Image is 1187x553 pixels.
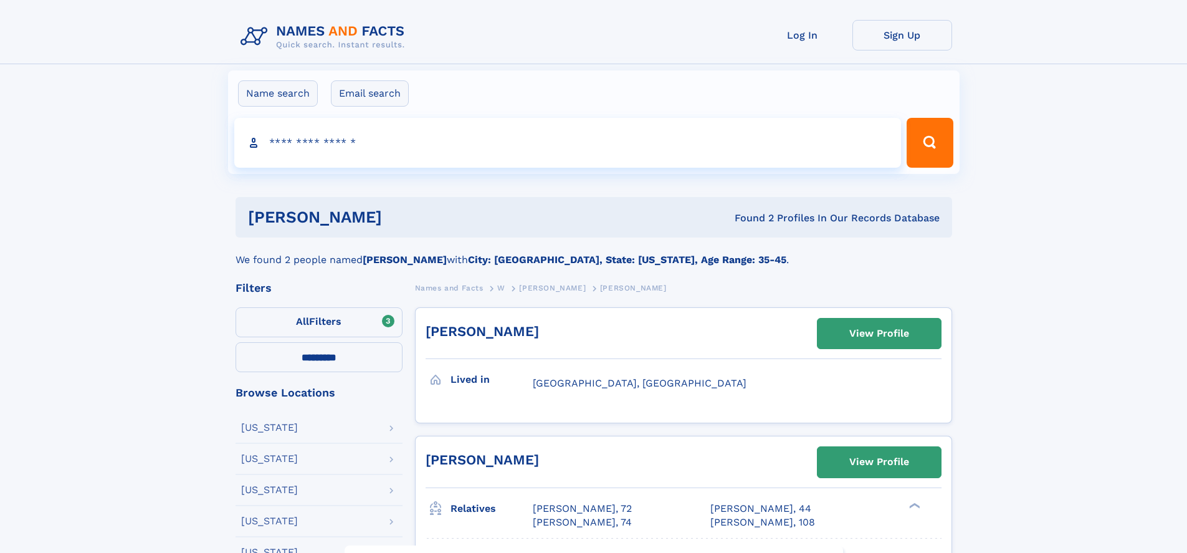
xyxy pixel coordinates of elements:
span: [PERSON_NAME] [600,284,667,292]
div: View Profile [849,319,909,348]
span: W [497,284,505,292]
a: [PERSON_NAME], 44 [710,502,811,516]
div: [US_STATE] [241,516,298,526]
label: Name search [238,80,318,107]
span: [PERSON_NAME] [519,284,586,292]
b: [PERSON_NAME] [363,254,447,266]
h1: [PERSON_NAME] [248,209,558,225]
a: Sign Up [852,20,952,50]
button: Search Button [907,118,953,168]
span: [GEOGRAPHIC_DATA], [GEOGRAPHIC_DATA] [533,377,746,389]
span: All [296,315,309,327]
a: View Profile [818,319,941,349]
div: View Profile [849,448,909,476]
label: Email search [331,80,409,107]
label: Filters [236,307,403,337]
div: Found 2 Profiles In Our Records Database [558,211,940,225]
a: [PERSON_NAME] [426,324,539,339]
a: [PERSON_NAME] [519,280,586,296]
a: [PERSON_NAME], 72 [533,502,632,516]
div: Browse Locations [236,387,403,398]
img: Logo Names and Facts [236,20,415,54]
input: search input [234,118,902,168]
h3: Relatives [450,498,533,519]
a: Log In [753,20,852,50]
a: Names and Facts [415,280,484,296]
a: W [497,280,505,296]
a: [PERSON_NAME], 108 [710,516,815,529]
div: ❯ [906,501,921,509]
b: City: [GEOGRAPHIC_DATA], State: [US_STATE], Age Range: 35-45 [468,254,786,266]
div: We found 2 people named with . [236,238,952,267]
h3: Lived in [450,369,533,390]
a: View Profile [818,447,941,477]
div: [US_STATE] [241,454,298,464]
div: Filters [236,282,403,294]
a: [PERSON_NAME], 74 [533,516,632,529]
div: [US_STATE] [241,485,298,495]
div: [US_STATE] [241,423,298,433]
a: [PERSON_NAME] [426,452,539,468]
